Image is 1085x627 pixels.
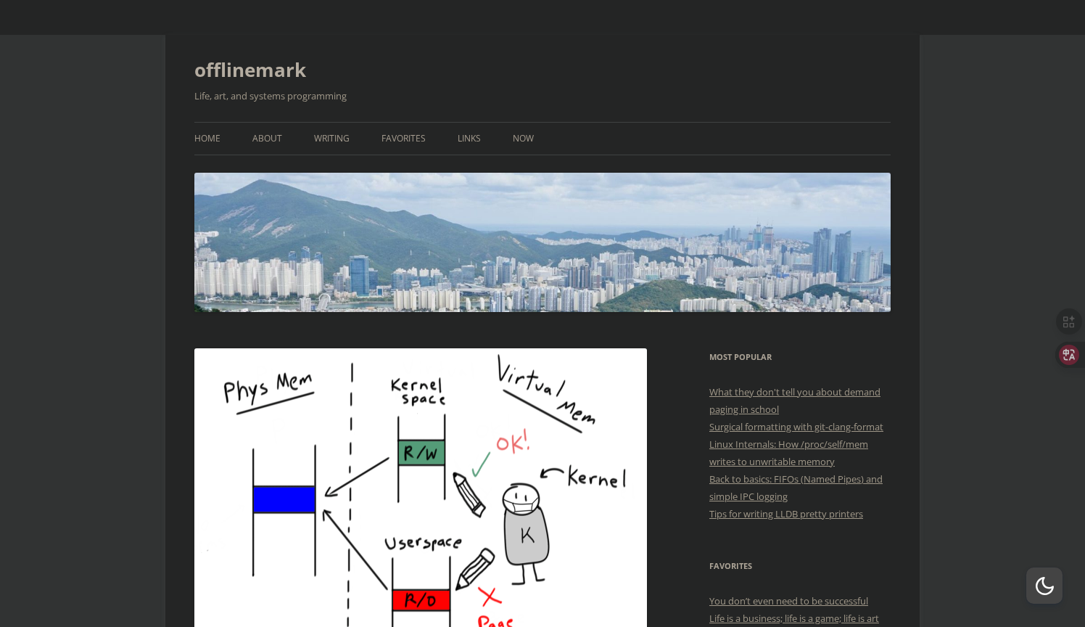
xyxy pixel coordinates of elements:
img: offlinemark [194,173,891,311]
a: Life is a business; life is a game; life is art [709,612,879,625]
h3: Most Popular [709,348,891,366]
a: What they don't tell you about demand paging in school [709,385,880,416]
a: Tips for writing LLDB pretty printers [709,507,863,520]
a: Home [194,123,220,155]
a: Back to basics: FIFOs (Named Pipes) and simple IPC logging [709,472,883,503]
a: Linux Internals: How /proc/self/mem writes to unwritable memory [709,438,868,468]
a: Favorites [381,123,426,155]
h3: Favorites [709,557,891,575]
a: Now [513,123,534,155]
a: offlinemark [194,52,306,87]
a: Writing [314,123,350,155]
a: Surgical formatting with git-clang-format [709,420,883,433]
a: About [252,123,282,155]
h2: Life, art, and systems programming [194,87,891,104]
a: Links [458,123,481,155]
a: You don’t even need to be successful [709,594,868,607]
